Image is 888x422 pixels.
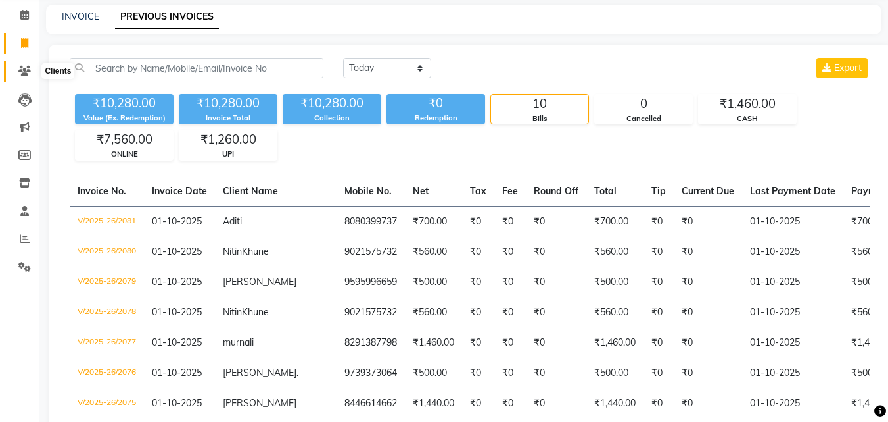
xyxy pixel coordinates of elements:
[742,298,843,328] td: 01-10-2025
[470,185,486,197] span: Tax
[179,94,277,113] div: ₹10,280.00
[750,185,835,197] span: Last Payment Date
[674,267,742,298] td: ₹0
[70,388,144,419] td: V/2025-26/2075
[643,298,674,328] td: ₹0
[413,185,429,197] span: Net
[78,185,126,197] span: Invoice No.
[283,113,381,124] div: Collection
[152,367,202,379] span: 01-10-2025
[816,58,868,78] button: Export
[651,185,666,197] span: Tip
[595,95,692,113] div: 0
[586,328,643,358] td: ₹1,460.00
[62,11,99,22] a: INVOICE
[115,5,219,29] a: PREVIOUS INVOICES
[70,267,144,298] td: V/2025-26/2079
[223,215,242,227] span: Aditi
[337,388,405,419] td: 8446614662
[586,237,643,267] td: ₹560.00
[179,149,277,160] div: UPI
[179,130,277,149] div: ₹1,260.00
[502,185,518,197] span: Fee
[494,388,526,419] td: ₹0
[494,237,526,267] td: ₹0
[344,185,392,197] span: Mobile No.
[337,267,405,298] td: 9595996659
[699,113,796,124] div: CASH
[223,185,278,197] span: Client Name
[405,267,462,298] td: ₹500.00
[643,237,674,267] td: ₹0
[242,246,269,257] span: Khune
[462,328,494,358] td: ₹0
[643,388,674,419] td: ₹0
[586,206,643,237] td: ₹700.00
[405,328,462,358] td: ₹1,460.00
[586,358,643,388] td: ₹500.00
[337,358,405,388] td: 9739373064
[152,276,202,288] span: 01-10-2025
[742,358,843,388] td: 01-10-2025
[337,237,405,267] td: 9021575732
[586,298,643,328] td: ₹560.00
[674,328,742,358] td: ₹0
[491,113,588,124] div: Bills
[223,246,242,257] span: Nitin
[337,298,405,328] td: 9021575732
[283,94,381,113] div: ₹10,280.00
[674,206,742,237] td: ₹0
[674,388,742,419] td: ₹0
[742,237,843,267] td: 01-10-2025
[405,237,462,267] td: ₹560.00
[742,267,843,298] td: 01-10-2025
[674,358,742,388] td: ₹0
[75,94,174,113] div: ₹10,280.00
[586,267,643,298] td: ₹500.00
[526,358,586,388] td: ₹0
[742,328,843,358] td: 01-10-2025
[76,130,173,149] div: ₹7,560.00
[223,336,254,348] span: murnali
[462,388,494,419] td: ₹0
[643,206,674,237] td: ₹0
[75,113,174,124] div: Value (Ex. Redemption)
[699,95,796,113] div: ₹1,460.00
[70,298,144,328] td: V/2025-26/2078
[494,206,526,237] td: ₹0
[152,215,202,227] span: 01-10-2025
[494,358,526,388] td: ₹0
[405,358,462,388] td: ₹500.00
[76,149,173,160] div: ONLINE
[643,267,674,298] td: ₹0
[70,358,144,388] td: V/2025-26/2076
[296,367,298,379] span: .
[462,206,494,237] td: ₹0
[834,62,862,74] span: Export
[152,397,202,409] span: 01-10-2025
[386,113,485,124] div: Redemption
[405,206,462,237] td: ₹700.00
[526,267,586,298] td: ₹0
[41,63,74,79] div: Clients
[405,388,462,419] td: ₹1,440.00
[586,388,643,419] td: ₹1,440.00
[462,358,494,388] td: ₹0
[337,328,405,358] td: 8291387798
[491,95,588,113] div: 10
[742,206,843,237] td: 01-10-2025
[223,367,296,379] span: [PERSON_NAME]
[494,267,526,298] td: ₹0
[152,246,202,257] span: 01-10-2025
[674,237,742,267] td: ₹0
[152,306,202,318] span: 01-10-2025
[70,328,144,358] td: V/2025-26/2077
[643,358,674,388] td: ₹0
[152,336,202,348] span: 01-10-2025
[179,113,277,124] div: Invoice Total
[242,306,269,318] span: Khune
[494,298,526,328] td: ₹0
[595,113,692,124] div: Cancelled
[526,298,586,328] td: ₹0
[742,388,843,419] td: 01-10-2025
